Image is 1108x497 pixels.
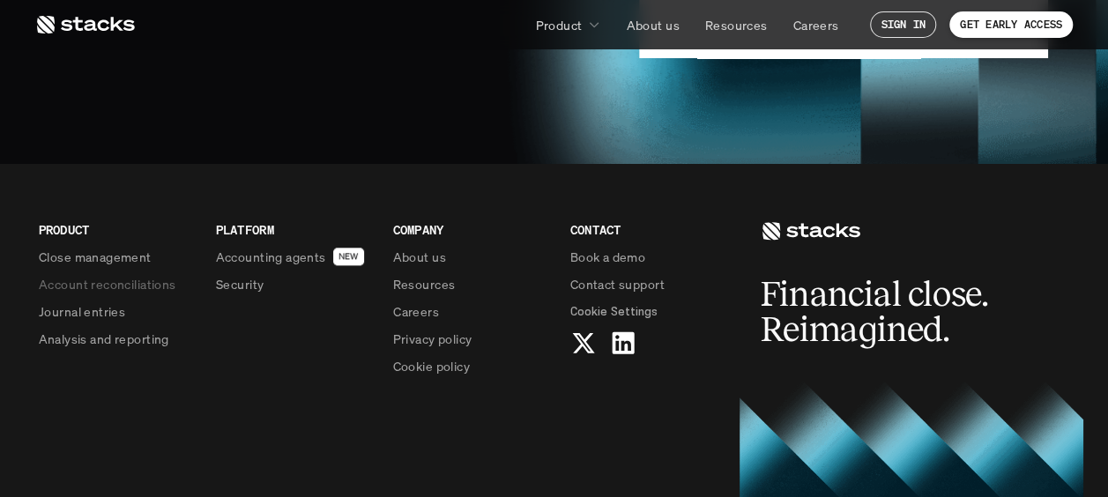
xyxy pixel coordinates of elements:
a: Book a demo [570,248,726,266]
a: Cookie policy [393,357,549,375]
p: Close management [39,248,152,266]
p: Analysis and reporting [39,330,169,348]
p: Book a demo [570,248,646,266]
p: Careers [793,16,839,34]
a: Security [216,275,372,293]
p: COMPANY [393,220,549,239]
a: Close management [39,248,195,266]
a: About us [393,248,549,266]
p: About us [626,16,679,34]
span: Cookie Settings [570,302,658,321]
p: Contact support [570,275,665,293]
a: Accounting agentsNEW [216,248,372,266]
a: Resources [695,9,778,41]
h2: Financial close. Reimagined. [761,277,1025,347]
p: Cookie policy [393,357,470,375]
p: About us [393,248,446,266]
p: Privacy policy [393,330,472,348]
a: Contact support [570,275,726,293]
a: Resources [393,275,549,293]
h2: NEW [338,251,359,262]
button: Cookie Trigger [570,302,658,321]
a: Careers [393,302,549,321]
p: Security [216,275,264,293]
p: SIGN IN [881,19,926,31]
p: Journal entries [39,302,125,321]
p: Account reconciliations [39,275,176,293]
p: Careers [393,302,439,321]
a: Analysis and reporting [39,330,195,348]
p: Resources [393,275,456,293]
p: Accounting agents [216,248,326,266]
p: PLATFORM [216,220,372,239]
p: CONTACT [570,220,726,239]
a: Journal entries [39,302,195,321]
a: Privacy policy [393,330,549,348]
a: SIGN IN [870,11,936,38]
a: Account reconciliations [39,275,195,293]
a: GET EARLY ACCESS [949,11,1073,38]
a: Careers [783,9,850,41]
p: Product [535,16,582,34]
p: Resources [705,16,768,34]
p: PRODUCT [39,220,195,239]
p: GET EARLY ACCESS [960,19,1062,31]
a: About us [615,9,689,41]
